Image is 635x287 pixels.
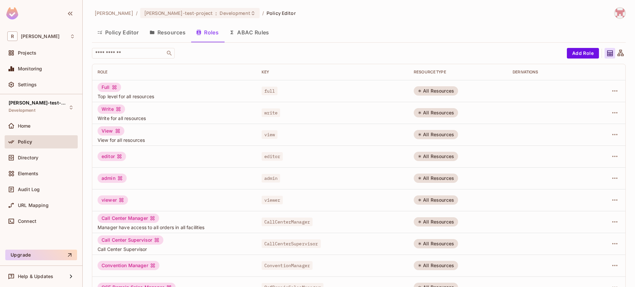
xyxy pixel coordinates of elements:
div: Call Center Supervisor [98,235,163,245]
span: View for all resources [98,137,251,143]
button: Policy Editor [92,24,144,41]
div: admin [98,174,127,183]
span: Workspace: roy-poc [21,34,60,39]
span: Policy [18,139,32,144]
div: Key [262,69,403,75]
div: All Resources [414,261,458,270]
span: Write for all resources [98,115,251,121]
span: Top level for all resources [98,93,251,100]
div: Role [98,69,251,75]
div: RESOURCE TYPE [414,69,502,75]
span: ConventionManager [262,261,313,270]
button: Roles [191,24,224,41]
li: / [262,10,264,16]
div: All Resources [414,174,458,183]
div: Write [98,104,125,114]
div: Full [98,83,121,92]
span: [PERSON_NAME]-test-project [144,10,213,16]
span: Connect [18,219,36,224]
span: the active workspace [95,10,133,16]
span: view [262,130,278,139]
button: Upgrade [5,250,77,260]
span: admin [262,174,280,183]
span: [PERSON_NAME]-test-project [9,100,68,105]
div: Convention Manager [98,261,159,270]
span: Help & Updates [18,274,53,279]
span: Home [18,123,31,129]
span: write [262,108,280,117]
div: editor [98,152,126,161]
img: hunganh.trinh@whill.inc [614,8,625,19]
span: CallCenterManager [262,218,313,226]
div: View [98,126,124,136]
div: Call Center Manager [98,214,159,223]
span: Audit Log [18,187,40,192]
span: full [262,87,278,95]
div: All Resources [414,217,458,226]
span: Development [220,10,250,16]
span: Manager have access to all orders in all facilities [98,224,251,230]
div: All Resources [414,130,458,139]
span: Monitoring [18,66,42,71]
div: Derivations [513,69,585,75]
span: : [215,11,217,16]
span: Directory [18,155,38,160]
div: All Resources [414,86,458,96]
span: Policy Editor [267,10,296,16]
button: ABAC Rules [224,24,275,41]
div: All Resources [414,108,458,117]
li: / [136,10,138,16]
div: All Resources [414,152,458,161]
div: All Resources [414,239,458,248]
span: Elements [18,171,38,176]
span: Development [9,108,35,113]
span: URL Mapping [18,203,49,208]
span: R [7,31,18,41]
button: Resources [144,24,191,41]
span: Projects [18,50,36,56]
div: viewer [98,195,128,205]
span: editor [262,152,283,161]
span: Settings [18,82,37,87]
button: Add Role [567,48,599,59]
span: CallCenterSupervisor [262,239,321,248]
span: viewer [262,196,283,204]
div: All Resources [414,195,458,205]
img: SReyMgAAAABJRU5ErkJggg== [6,7,18,20]
span: Call Center Supervisor [98,246,251,252]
